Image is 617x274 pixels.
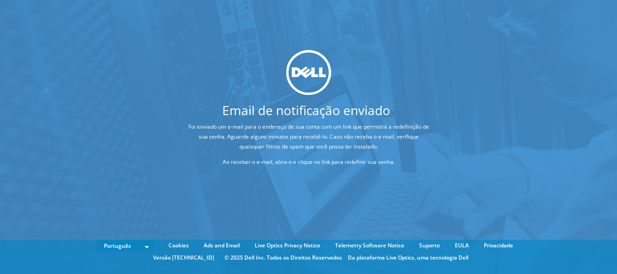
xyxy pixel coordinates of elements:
[412,241,447,251] a: Suporte
[154,103,458,116] h1: Email de notificação enviado
[220,253,346,263] li: © 2025 Dell Inc. Todos os Direitos Reservados
[286,50,331,95] img: dell_svg_logo.svg
[248,241,327,251] a: Live Optics Privacy Notice
[149,253,219,263] li: Versão [TECHNICAL_ID]
[477,241,520,251] a: Privacidade
[328,241,411,251] a: Telemetry Software Notice
[448,241,476,251] a: EULA
[197,241,247,251] a: Ads and Email
[188,157,429,167] p: Ao receber o e-mail, abra-o e clique no link para redefinir sua senha.
[162,241,196,251] a: Cookies
[348,253,468,263] li: Da plataforma Live Optics, uma tecnologia Dell
[188,121,429,151] p: Foi enviado um e-mail para o endereço de sua conta com um link que permitirá a redefinição de sua...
